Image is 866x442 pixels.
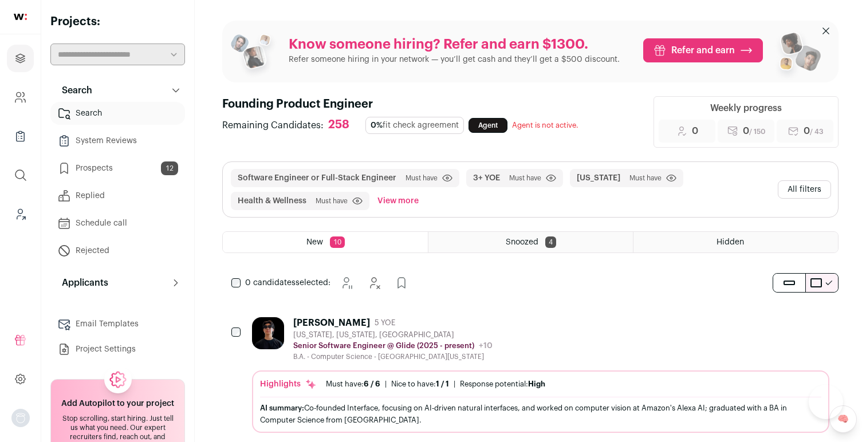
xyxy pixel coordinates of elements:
[364,380,380,388] span: 6 / 6
[293,352,493,361] div: B.A. - Computer Science - [GEOGRAPHIC_DATA][US_STATE]
[50,212,185,235] a: Schedule call
[222,96,585,112] h1: Founding Product Engineer
[460,380,545,389] div: Response potential:
[306,238,323,246] span: New
[428,232,633,252] a: Snoozed 4
[222,119,324,132] span: Remaining Candidates:
[577,172,620,184] button: [US_STATE]
[629,173,662,183] span: Must have
[50,129,185,152] a: System Reviews
[238,195,306,207] button: Health & Wellness
[50,184,185,207] a: Replied
[375,192,421,210] button: View more
[326,380,545,389] ul: | |
[633,232,838,252] a: Hidden
[161,161,178,175] span: 12
[7,200,34,228] a: Leads (Backoffice)
[375,318,395,327] span: 5 YOE
[809,385,843,419] iframe: Help Scout Beacon - Open
[245,279,296,287] span: 0 candidates
[50,338,185,361] a: Project Settings
[335,271,358,294] button: Snooze
[810,128,823,135] span: / 43
[14,14,27,20] img: wellfound-shorthand-0d5821cbd27db2630d0214b213865d53afaa358527fdda9d0ea32b1df1b89c2c.svg
[293,330,493,340] div: [US_STATE], [US_STATE], [GEOGRAPHIC_DATA]
[363,271,385,294] button: Hide
[50,79,185,102] button: Search
[371,121,383,129] span: 0%
[61,398,174,409] h2: Add Autopilot to your project
[479,342,493,350] span: +10
[260,404,304,412] span: AI summary:
[365,117,464,134] div: fit check agreement
[509,173,541,183] span: Must have
[390,271,413,294] button: Add to Prospects
[316,196,348,206] span: Must have
[245,277,330,289] span: selected:
[55,276,108,290] p: Applicants
[772,27,822,82] img: referral_people_group_2-7c1ec42c15280f3369c0665c33c00ed472fd7f6af9dd0ec46c364f9a93ccf9a4.png
[260,378,317,390] div: Highlights
[512,121,578,129] span: Agent is not active.
[50,102,185,125] a: Search
[7,45,34,72] a: Projects
[743,124,765,138] span: 0
[778,180,831,199] button: All filters
[328,118,349,132] div: 258
[829,405,857,433] a: 🧠
[717,238,744,246] span: Hidden
[50,313,185,336] a: Email Templates
[293,317,370,329] div: [PERSON_NAME]
[50,157,185,180] a: Prospects12
[55,84,92,97] p: Search
[50,239,185,262] a: Rejected
[506,238,538,246] span: Snoozed
[436,380,449,388] span: 1 / 1
[545,236,556,248] span: 4
[11,409,30,427] button: Open dropdown
[749,128,765,135] span: / 150
[293,341,474,350] p: Senior Software Engineer @ Glide (2025 - present)
[260,402,821,426] div: Co-founded Interface, focusing on AI-driven natural interfaces, and worked on computer vision at ...
[473,172,500,184] button: 3+ YOE
[804,124,823,138] span: 0
[7,84,34,111] a: Company and ATS Settings
[692,124,698,138] span: 0
[406,173,438,183] span: Must have
[289,54,620,65] p: Refer someone hiring in your network — you’ll get cash and they’ll get a $500 discount.
[326,380,380,389] div: Must have:
[289,35,620,54] p: Know someone hiring? Refer and earn $1300.
[643,38,763,62] a: Refer and earn
[391,380,449,389] div: Nice to have:
[50,271,185,294] button: Applicants
[330,236,345,248] span: 10
[229,30,280,80] img: referral_people_group_1-3817b86375c0e7f77b15e9e1740954ef64e1f78137dd7e9f4ff27367cb2cd09a.png
[238,172,396,184] button: Software Engineer or Full-Stack Engineer
[469,118,507,133] a: Agent
[252,317,284,349] img: 52e2f0581ac4c1e721555f7a96f62fd23a5361899d37be5b0c3611c64a78ddea
[50,14,185,30] h2: Projects:
[7,123,34,150] a: Company Lists
[252,317,829,433] a: [PERSON_NAME] 5 YOE [US_STATE], [US_STATE], [GEOGRAPHIC_DATA] Senior Software Engineer @ Glide (2...
[528,380,545,388] span: High
[710,101,782,115] div: Weekly progress
[11,409,30,427] img: nopic.png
